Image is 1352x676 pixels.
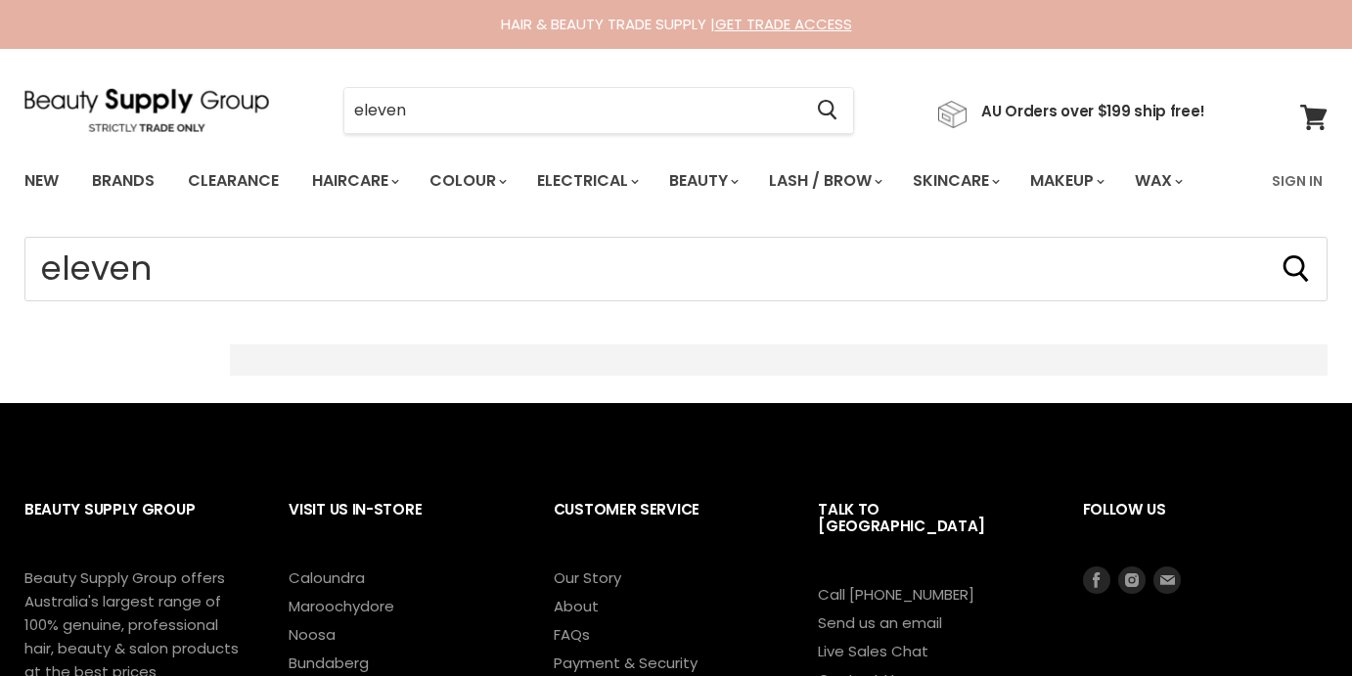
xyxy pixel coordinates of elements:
a: Skincare [898,160,1012,202]
a: Maroochydore [289,596,394,616]
a: Sign In [1260,160,1334,202]
button: Search [801,88,853,133]
ul: Main menu [10,153,1230,209]
input: Search [344,88,801,133]
a: Caloundra [289,567,365,588]
a: Clearance [173,160,293,202]
form: Product [343,87,854,134]
a: Lash / Brow [754,160,894,202]
form: Product [24,237,1328,301]
a: Beauty [654,160,750,202]
a: GET TRADE ACCESS [715,14,852,34]
a: Live Sales Chat [818,641,928,661]
h2: Beauty Supply Group [24,485,249,566]
h2: Visit Us In-Store [289,485,514,566]
a: FAQs [554,624,590,645]
a: Haircare [297,160,411,202]
a: Brands [77,160,169,202]
a: Send us an email [818,612,942,633]
h2: Talk to [GEOGRAPHIC_DATA] [818,485,1043,584]
a: Noosa [289,624,336,645]
h2: Follow us [1083,485,1328,566]
a: New [10,160,73,202]
a: Electrical [522,160,651,202]
a: Colour [415,160,518,202]
h2: Customer Service [554,485,779,566]
a: Our Story [554,567,621,588]
a: About [554,596,599,616]
input: Search [24,237,1328,301]
a: Call [PHONE_NUMBER] [818,584,974,605]
a: Wax [1120,160,1194,202]
a: Payment & Security [554,653,698,673]
a: Bundaberg [289,653,369,673]
a: Makeup [1015,160,1116,202]
button: Search [1281,253,1312,285]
